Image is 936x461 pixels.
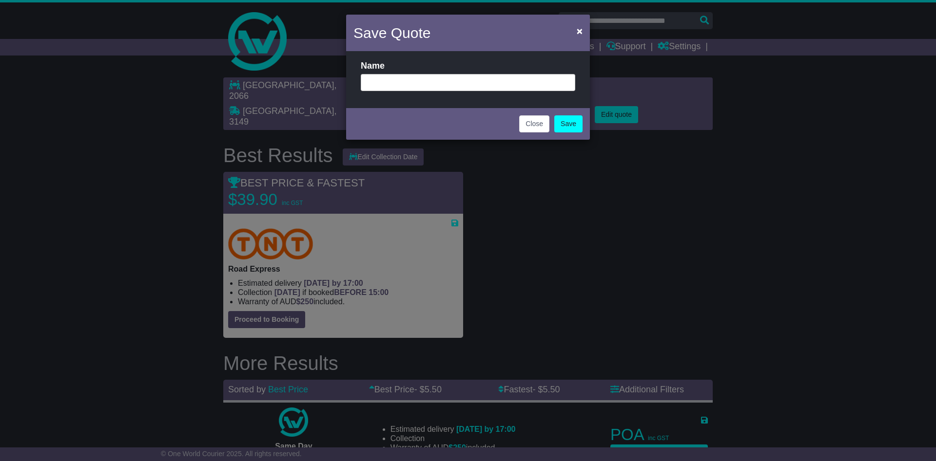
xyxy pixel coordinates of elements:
[577,25,583,37] span: ×
[519,115,549,132] button: Close
[353,22,430,44] h4: Save Quote
[361,61,385,72] label: Name
[572,21,587,41] button: Close
[554,115,583,132] a: Save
